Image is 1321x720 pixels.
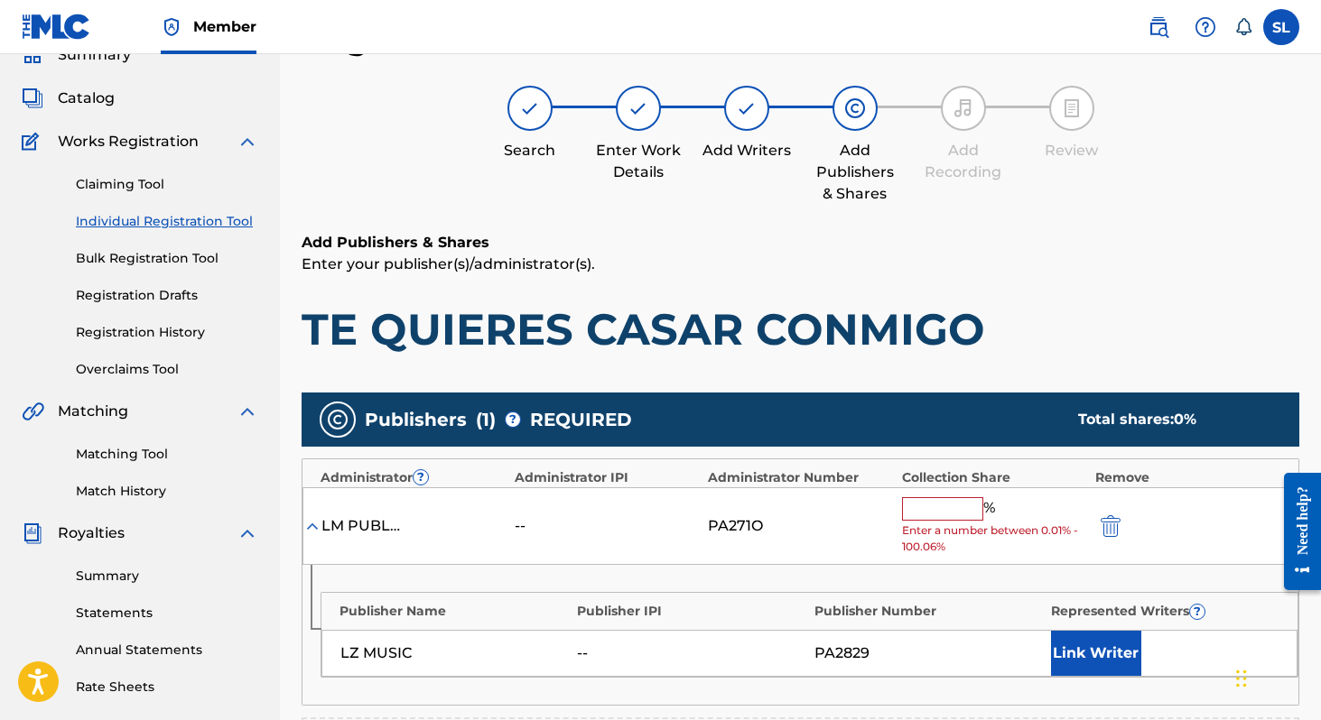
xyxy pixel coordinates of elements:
span: Member [193,16,256,37]
img: Summary [22,44,43,66]
img: Matching [22,401,44,422]
a: Public Search [1140,9,1177,45]
div: Arrastrar [1236,651,1247,706]
a: Claiming Tool [76,175,258,194]
a: Rate Sheets [76,678,258,697]
a: Overclaims Tool [76,360,258,379]
span: Matching [58,401,128,422]
span: ( 1 ) [476,406,496,433]
div: Administrator [321,468,506,487]
a: CatalogCatalog [22,88,115,109]
img: step indicator icon for Add Writers [736,97,758,119]
span: REQUIRED [530,406,632,433]
a: Matching Tool [76,445,258,464]
img: step indicator icon for Enter Work Details [628,97,649,119]
img: search [1148,16,1169,38]
img: Works Registration [22,131,45,152]
a: Match History [76,482,258,501]
div: -- [577,642,805,664]
img: expand [237,522,258,544]
a: Individual Registration Tool [76,212,258,231]
span: Works Registration [58,131,199,152]
div: Add Publishers & Shares [810,140,900,205]
div: PA2829 [814,642,1042,664]
div: Review [1027,140,1117,162]
img: publishers [327,409,349,430]
span: Enter a number between 0.01% - 100.06% [902,522,1086,555]
img: expand [237,401,258,422]
img: Royalties [22,522,43,544]
div: Administrator Number [708,468,893,487]
img: Catalog [22,88,43,109]
button: Link Writer [1051,631,1141,676]
img: help [1195,16,1216,38]
a: SummarySummary [22,44,131,66]
span: ? [414,470,428,485]
a: Statements [76,604,258,623]
iframe: Chat Widget [1231,633,1321,720]
span: Royalties [58,522,125,544]
span: Summary [58,44,131,66]
div: LZ MUSIC [340,642,568,664]
div: Notifications [1234,18,1252,36]
a: Bulk Registration Tool [76,249,258,268]
div: Collection Share [902,468,1087,487]
div: Total shares: [1078,409,1263,430]
img: expand-cell-toggle [303,517,321,535]
span: Publishers [365,406,467,433]
div: Add Writers [702,140,792,162]
span: ? [506,412,520,427]
div: Administrator IPI [515,468,700,487]
img: expand [237,131,258,152]
h1: TE QUIERES CASAR CONMIGO [302,302,1299,356]
div: Help [1187,9,1223,45]
span: ? [1190,605,1205,619]
div: Publisher IPI [577,602,805,621]
div: Widget de chat [1231,633,1321,720]
div: Represented Writers [1051,602,1279,621]
p: Enter your publisher(s)/administrator(s). [302,254,1299,275]
a: Summary [76,567,258,586]
div: Publisher Number [814,602,1043,621]
img: step indicator icon for Review [1061,97,1083,119]
img: step indicator icon for Add Publishers & Shares [844,97,866,119]
div: Remove [1095,468,1280,487]
span: Catalog [58,88,115,109]
div: Publisher Name [340,602,568,621]
div: Add Recording [918,140,1009,183]
div: Search [485,140,575,162]
iframe: Resource Center [1270,459,1321,605]
div: Enter Work Details [593,140,684,183]
img: MLC Logo [22,14,91,40]
img: step indicator icon for Add Recording [953,97,974,119]
a: Registration Drafts [76,286,258,305]
img: Top Rightsholder [161,16,182,38]
h6: Add Publishers & Shares [302,232,1299,254]
span: % [983,497,1000,521]
div: User Menu [1263,9,1299,45]
a: Annual Statements [76,641,258,660]
a: Registration History [76,323,258,342]
img: 12a2ab48e56ec057fbd8.svg [1101,515,1121,537]
span: 0 % [1174,411,1196,428]
img: step indicator icon for Search [519,97,541,119]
